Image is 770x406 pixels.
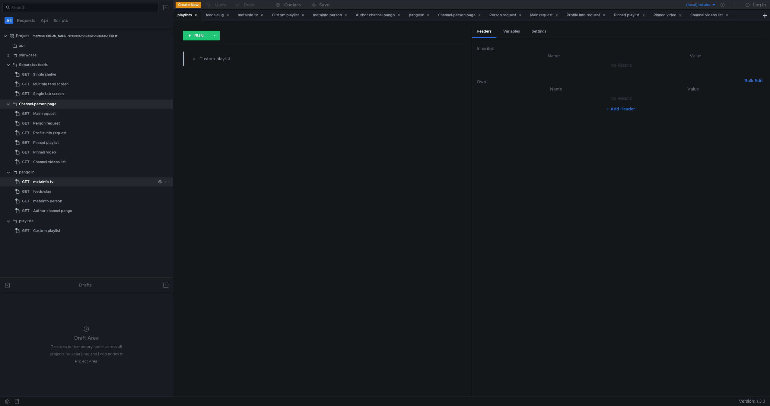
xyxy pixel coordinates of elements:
div: showcase [19,51,37,60]
button: Bulk Edit [742,77,765,84]
span: GET [22,206,30,215]
span: GET [22,187,30,196]
div: Author channel pango [356,12,400,18]
nz-embed-empty: No Results [610,62,632,68]
div: Drafts [79,281,92,289]
div: Person request [489,12,522,18]
div: Author channel pango [33,206,72,215]
div: Save [319,3,329,7]
div: feeds-slug [33,187,51,196]
div: Custom playlist [199,56,420,62]
div: Profile info request [567,12,606,18]
div: Pinned video [654,12,682,18]
span: GET [22,80,30,89]
th: Value [626,85,760,93]
div: Main request [530,12,558,18]
span: GET [22,177,30,186]
div: Single shelve [33,70,56,79]
div: pangolin [409,12,430,18]
div: pangolin [19,168,34,177]
div: playlists [19,217,33,226]
th: Value [626,52,765,59]
span: GET [22,119,30,128]
h6: Own [477,78,742,85]
div: Separates feeds [19,60,48,69]
div: metainfo person [33,197,62,206]
div: Project [16,31,29,40]
div: Single tab screen [33,89,64,98]
div: Channel videos list [690,12,728,18]
th: Name [482,52,626,59]
div: metainfo person [313,12,347,18]
div: Settings [527,26,551,37]
span: GET [22,197,30,206]
h6: Inherited [477,45,765,52]
div: Log In [753,1,766,8]
span: GET [22,148,30,157]
div: Headers [472,26,496,38]
button: Requests [15,17,37,24]
button: Api [39,17,50,24]
div: metainfo tv [33,177,53,186]
button: Scripts [52,17,70,24]
nz-embed-empty: No Results [610,96,632,101]
div: Pinned video [33,148,56,157]
span: GET [22,70,30,79]
div: Channel videos list [33,157,66,167]
div: Channel-person page [19,100,56,109]
span: GET [22,157,30,167]
div: Person request [33,119,60,128]
button: Redo [231,0,259,9]
div: Cookies [284,1,301,8]
div: Profile info request [33,128,67,138]
th: Name [486,85,626,93]
input: Search... [11,4,155,11]
div: Channel-person page [438,12,481,18]
div: Variables [498,26,525,37]
button: + Add Header [604,105,638,113]
button: All [5,17,13,24]
div: Multiple tabs screen [33,80,68,89]
div: Pinned playlist [614,12,645,18]
div: feeds-slug [206,12,229,18]
div: Pinned playlist [33,138,59,147]
div: Undo [215,1,226,8]
div: api [19,41,24,50]
div: Custom playlist [272,12,304,18]
button: Create New [176,2,201,8]
button: RUN [183,31,210,40]
div: Redo [244,1,255,8]
span: GET [22,128,30,138]
span: GET [22,89,30,98]
span: GET [22,109,30,118]
div: Custom playlist [33,226,60,235]
div: Main request [33,109,56,118]
div: metainfo tv [238,12,263,18]
span: Version: 1.3.3 [739,397,765,406]
span: GET [22,138,30,147]
div: playlists [177,12,197,18]
button: Undo [201,0,231,9]
span: GET [22,226,30,235]
div: /home/[PERSON_NAME]/projects/rutube/rutubeapi/Project [33,31,117,40]
div: (local) rutube [686,2,710,8]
